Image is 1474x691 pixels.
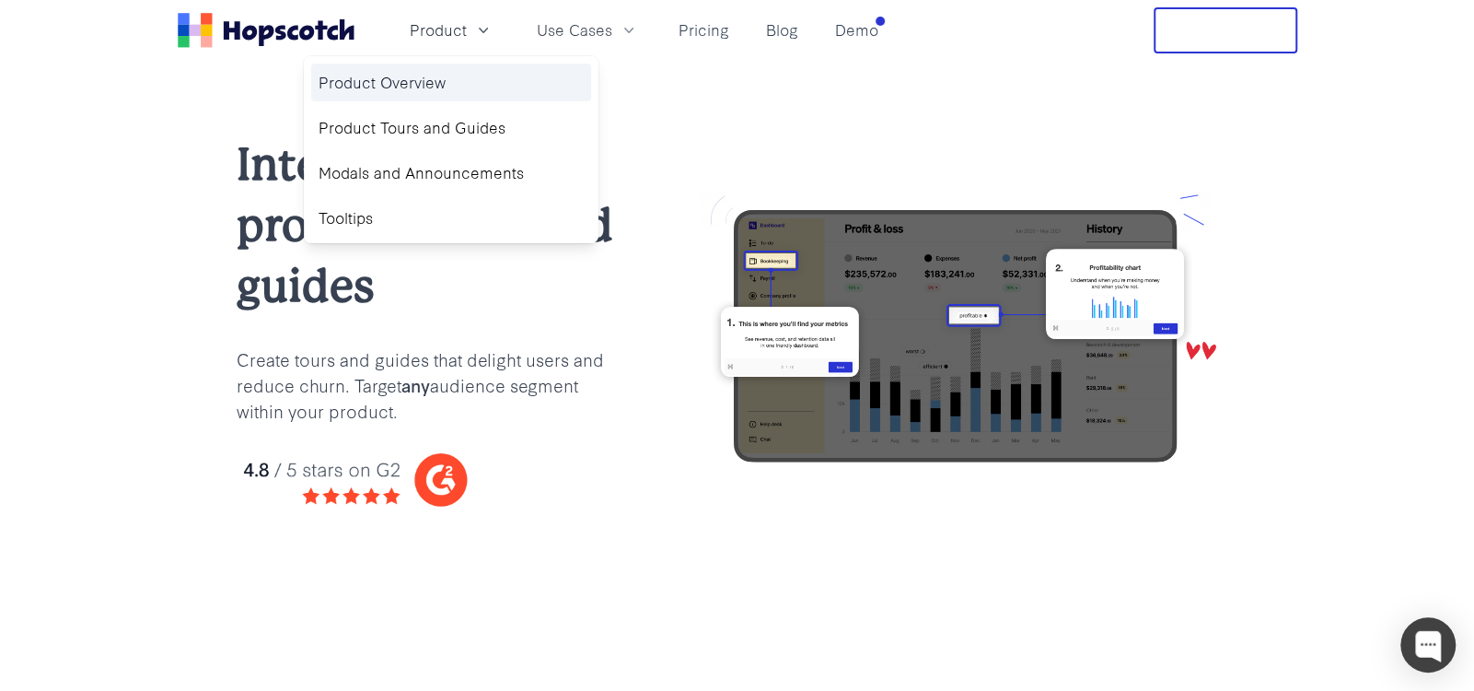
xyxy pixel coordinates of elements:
[537,18,612,41] span: Use Cases
[410,18,467,41] span: Product
[759,15,806,45] a: Blog
[828,15,886,45] a: Demo
[311,154,591,192] a: Modals and Announcements
[1154,7,1297,53] button: Free Trial
[237,135,620,317] h1: Interactive product tours and guides
[401,372,430,397] b: any
[671,15,737,45] a: Pricing
[679,191,1238,481] img: user onboarding with hopscotch update
[526,15,649,45] button: Use Cases
[311,199,591,237] a: Tooltips
[237,346,620,424] p: Create tours and guides that delight users and reduce churn. Target audience segment within your ...
[399,15,504,45] button: Product
[311,109,591,146] a: Product Tours and Guides
[237,445,620,514] img: hopscotch g2
[178,13,354,48] a: Home
[311,64,591,101] a: Product Overview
